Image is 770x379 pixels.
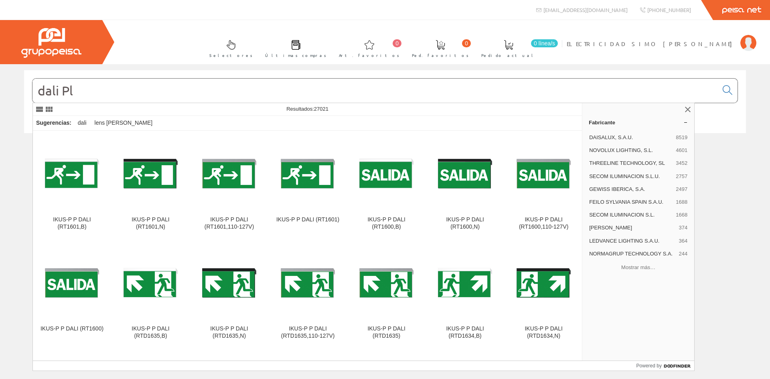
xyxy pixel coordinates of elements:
[197,216,262,231] div: IKUS-P P DALI (RT1601,110-127V)
[347,131,426,240] a: IKUS-P P DALI (RT1600,B) IKUS-P P DALI (RT1600,B)
[676,134,687,141] span: 8519
[111,131,190,240] a: IKUS-P P DALI (RT1601,N) IKUS-P P DALI (RT1601,N)
[412,51,469,59] span: Ped. favoritos
[511,325,576,340] div: IKUS-P P DALI (RTD1634,N)
[39,325,105,332] div: IKUS-P P DALI (RT1600)
[32,79,718,103] input: Buscar...
[75,116,90,130] div: dali
[567,33,756,41] a: ELECTRICIDAD SIMO [PERSON_NAME]
[432,325,498,340] div: IKUS-P P DALI (RTD1634,B)
[589,199,673,206] span: FEILO SYLVANIA SPAIN S.A.U.
[91,116,156,130] div: lens [PERSON_NAME]
[354,256,419,310] img: IKUS-P P DALI (RTD1635)
[589,173,673,180] span: SECOM ILUMINACION S.L.U.
[33,131,111,240] a: IKUS-P P DALI (RT1601,B) IKUS-P P DALI (RT1601,B)
[589,250,675,257] span: NORMAGRUP TECHNOLOGY S.A.
[589,186,673,193] span: GEWISS IBERICA, S.A.
[676,147,687,154] span: 4601
[589,237,675,245] span: LEDVANCE LIGHTING S.A.U.
[118,325,183,340] div: IKUS-P P DALI (RTD1635,B)
[354,325,419,340] div: IKUS-P P DALI (RTD1635)
[589,224,675,231] span: [PERSON_NAME]
[505,240,583,349] a: IKUS-P P DALI (RTD1634,N) IKUS-P P DALI (RTD1634,N)
[111,240,190,349] a: IKUS-P P DALI (RTD1635,B) IKUS-P P DALI (RTD1635,B)
[197,256,262,310] img: IKUS-P P DALI (RTD1635,N)
[269,240,347,349] a: IKUS-P P DALI (RTD1635,110-127V) IKUS-P P DALI (RTD1635,110-127V)
[531,39,558,47] span: 0 línea/s
[586,261,691,274] button: Mostrar más…
[314,106,328,112] span: 27021
[197,146,262,201] img: IKUS-P P DALI (RT1601,110-127V)
[511,256,576,310] img: IKUS-P P DALI (RTD1634,N)
[39,146,105,201] img: IKUS-P P DALI (RT1601,B)
[286,106,328,112] span: Resultados:
[511,216,576,231] div: IKUS-P P DALI (RT1600,110-127V)
[589,160,673,167] span: THREELINE TECHNOLOGY, SL
[543,6,628,13] span: [EMAIL_ADDRESS][DOMAIN_NAME]
[190,131,268,240] a: IKUS-P P DALI (RT1601,110-127V) IKUS-P P DALI (RT1601,110-127V)
[118,256,183,310] img: IKUS-P P DALI (RTD1635,B)
[426,240,504,349] a: IKUS-P P DALI (RTD1634,B) IKUS-P P DALI (RTD1634,B)
[679,224,687,231] span: 374
[33,240,111,349] a: IKUS-P P DALI (RT1600) IKUS-P P DALI (RT1600)
[39,256,105,310] img: IKUS-P P DALI (RT1600)
[269,131,347,240] a: IKUS-P P DALI (RT1601) IKUS-P P DALI (RT1601)
[676,211,687,219] span: 1668
[647,6,691,13] span: [PHONE_NUMBER]
[118,216,183,231] div: IKUS-P P DALI (RT1601,N)
[347,240,426,349] a: IKUS-P P DALI (RTD1635) IKUS-P P DALI (RTD1635)
[118,146,183,201] img: IKUS-P P DALI (RT1601,N)
[432,216,498,231] div: IKUS-P P DALI (RT1600,N)
[481,51,536,59] span: Pedido actual
[679,237,687,245] span: 364
[197,325,262,340] div: IKUS-P P DALI (RTD1635,N)
[339,51,399,59] span: Art. favoritos
[201,33,257,63] a: Selectores
[275,216,340,223] div: IKUS-P P DALI (RT1601)
[432,146,498,201] img: IKUS-P P DALI (RT1600,N)
[676,199,687,206] span: 1688
[393,39,401,47] span: 0
[354,216,419,231] div: IKUS-P P DALI (RT1600,B)
[354,146,419,201] img: IKUS-P P DALI (RT1600,B)
[589,211,673,219] span: SECOM ILUMINACION S.L.
[257,33,330,63] a: Últimas compras
[582,116,694,129] a: Fabricante
[679,250,687,257] span: 244
[567,40,736,48] span: ELECTRICIDAD SIMO [PERSON_NAME]
[432,256,498,310] img: IKUS-P P DALI (RTD1634,B)
[275,256,340,310] img: IKUS-P P DALI (RTD1635,110-127V)
[33,118,73,129] div: Sugerencias:
[21,28,81,58] img: Grupo Peisa
[24,143,746,150] div: © Grupo Peisa
[39,216,105,231] div: IKUS-P P DALI (RT1601,B)
[209,51,253,59] span: Selectores
[505,131,583,240] a: IKUS-P P DALI (RT1600,110-127V) IKUS-P P DALI (RT1600,110-127V)
[265,51,326,59] span: Últimas compras
[275,325,340,340] div: IKUS-P P DALI (RTD1635,110-127V)
[511,146,576,201] img: IKUS-P P DALI (RT1600,110-127V)
[676,160,687,167] span: 3452
[589,134,673,141] span: DAISALUX, S.A.U.
[426,131,504,240] a: IKUS-P P DALI (RT1600,N) IKUS-P P DALI (RT1600,N)
[275,146,340,201] img: IKUS-P P DALI (RT1601)
[589,147,673,154] span: NOVOLUX LIGHTING, S.L.
[636,362,662,369] span: Powered by
[676,173,687,180] span: 2757
[190,240,268,349] a: IKUS-P P DALI (RTD1635,N) IKUS-P P DALI (RTD1635,N)
[636,361,695,371] a: Powered by
[462,39,471,47] span: 0
[676,186,687,193] span: 2497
